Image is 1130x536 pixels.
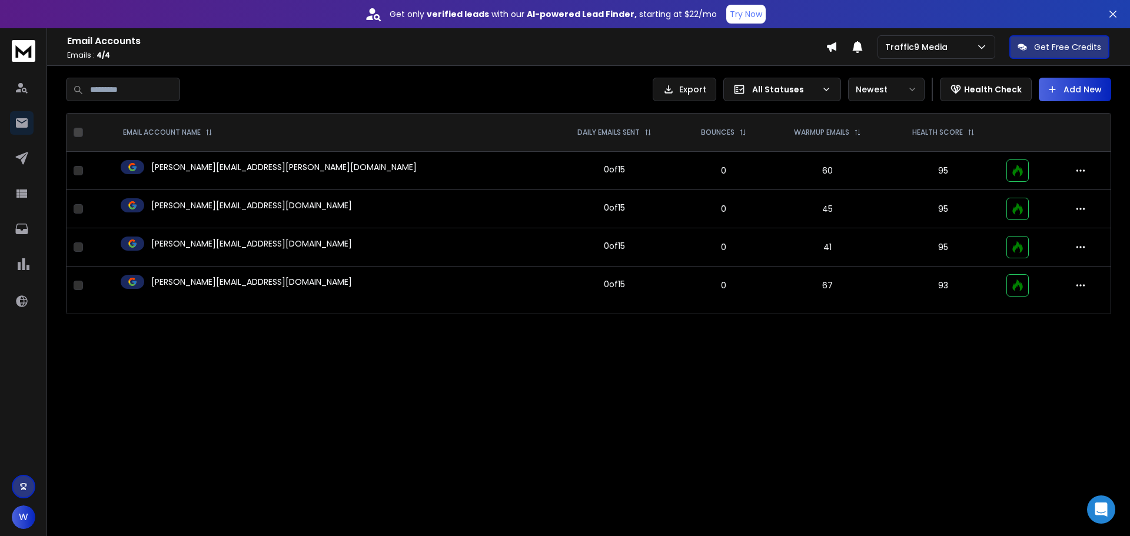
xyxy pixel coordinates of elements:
[151,276,352,288] p: [PERSON_NAME][EMAIL_ADDRESS][DOMAIN_NAME]
[686,165,761,177] p: 0
[653,78,716,101] button: Export
[151,161,417,173] p: [PERSON_NAME][EMAIL_ADDRESS][PERSON_NAME][DOMAIN_NAME]
[527,8,637,20] strong: AI-powered Lead Finder,
[726,5,766,24] button: Try Now
[67,34,826,48] h1: Email Accounts
[12,505,35,529] button: W
[794,128,849,137] p: WARMUP EMAILS
[604,278,625,290] div: 0 of 15
[151,199,352,211] p: [PERSON_NAME][EMAIL_ADDRESS][DOMAIN_NAME]
[1087,495,1115,524] div: Open Intercom Messenger
[390,8,717,20] p: Get only with our starting at $22/mo
[577,128,640,137] p: DAILY EMAILS SENT
[768,228,887,267] td: 41
[912,128,963,137] p: HEALTH SCORE
[768,152,887,190] td: 60
[67,51,826,60] p: Emails :
[768,190,887,228] td: 45
[686,279,761,291] p: 0
[686,203,761,215] p: 0
[1034,41,1101,53] p: Get Free Credits
[12,40,35,62] img: logo
[887,152,999,190] td: 95
[604,202,625,214] div: 0 of 15
[964,84,1022,95] p: Health Check
[887,228,999,267] td: 95
[1009,35,1109,59] button: Get Free Credits
[604,164,625,175] div: 0 of 15
[97,50,110,60] span: 4 / 4
[604,240,625,252] div: 0 of 15
[730,8,762,20] p: Try Now
[427,8,489,20] strong: verified leads
[123,128,212,137] div: EMAIL ACCOUNT NAME
[701,128,734,137] p: BOUNCES
[752,84,817,95] p: All Statuses
[151,238,352,249] p: [PERSON_NAME][EMAIL_ADDRESS][DOMAIN_NAME]
[686,241,761,253] p: 0
[848,78,925,101] button: Newest
[768,267,887,305] td: 67
[887,190,999,228] td: 95
[1039,78,1111,101] button: Add New
[940,78,1032,101] button: Health Check
[887,267,999,305] td: 93
[885,41,952,53] p: Traffic9 Media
